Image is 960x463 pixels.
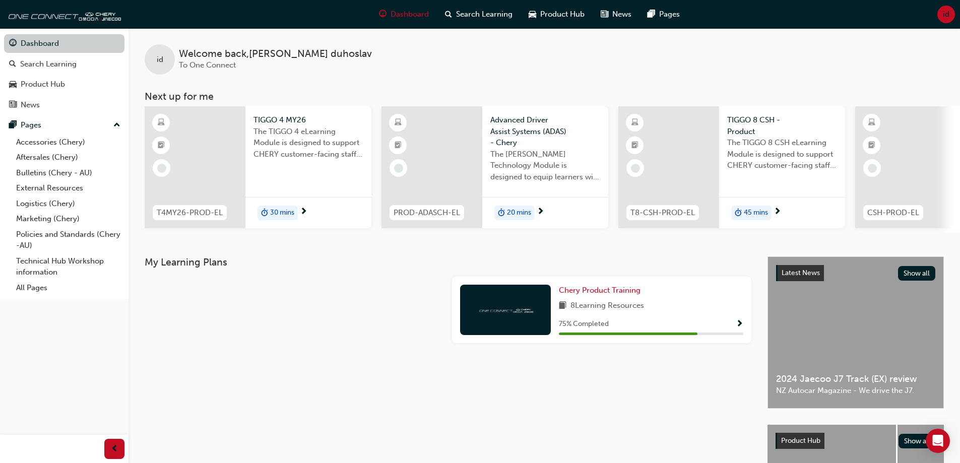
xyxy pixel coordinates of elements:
[559,300,566,312] span: book-icon
[537,208,544,217] span: next-icon
[943,9,949,20] span: id
[261,207,268,220] span: duration-icon
[445,8,452,21] span: search-icon
[158,116,165,129] span: learningResourceType_ELEARNING-icon
[937,6,955,23] button: id
[12,135,124,150] a: Accessories (Chery)
[593,4,639,25] a: news-iconNews
[618,106,845,228] a: T8-CSH-PROD-ELTIGGO 8 CSH - ProductThe TIGGO 8 CSH eLearning Module is designed to support CHERY ...
[437,4,521,25] a: search-iconSearch Learning
[4,75,124,94] a: Product Hub
[490,114,600,149] span: Advanced Driver Assist Systems (ADAS) - Chery
[394,207,460,219] span: PROD-ADASCH-EL
[9,80,17,89] span: car-icon
[767,256,944,409] a: Latest NewsShow all2024 Jaecoo J7 Track (EX) reviewNZ Autocar Magazine - We drive the J7.
[113,119,120,132] span: up-icon
[395,139,402,152] span: booktick-icon
[129,91,960,102] h3: Next up for me
[9,60,16,69] span: search-icon
[12,150,124,165] a: Aftersales (Chery)
[12,227,124,253] a: Policies and Standards (Chery -AU)
[631,116,638,129] span: learningResourceType_ELEARNING-icon
[4,116,124,135] button: Pages
[559,286,641,295] span: Chery Product Training
[631,164,640,173] span: learningRecordVerb_NONE-icon
[727,114,837,137] span: TIGGO 8 CSH - Product
[21,99,40,111] div: News
[157,164,166,173] span: learningRecordVerb_NONE-icon
[20,58,77,70] div: Search Learning
[12,253,124,280] a: Technical Hub Workshop information
[630,207,695,219] span: T8-CSH-PROD-EL
[867,207,919,219] span: CSH-PROD-EL
[379,8,387,21] span: guage-icon
[782,269,820,277] span: Latest News
[158,139,165,152] span: booktick-icon
[4,32,124,116] button: DashboardSearch LearningProduct HubNews
[300,208,307,217] span: next-icon
[253,126,363,160] span: The TIGGO 4 eLearning Module is designed to support CHERY customer-facing staff with the product ...
[521,4,593,25] a: car-iconProduct Hub
[12,165,124,181] a: Bulletins (Chery - AU)
[4,34,124,53] a: Dashboard
[736,320,743,329] span: Show Progress
[456,9,513,20] span: Search Learning
[659,9,680,20] span: Pages
[5,4,121,24] img: oneconnect
[21,79,65,90] div: Product Hub
[12,280,124,296] a: All Pages
[9,39,17,48] span: guage-icon
[9,121,17,130] span: pages-icon
[253,114,363,126] span: TIGGO 4 MY26
[391,9,429,20] span: Dashboard
[490,149,600,183] span: The [PERSON_NAME] Technology Module is designed to equip learners with essential knowledge about ...
[4,96,124,114] a: News
[395,116,402,129] span: learningResourceType_ELEARNING-icon
[898,266,936,281] button: Show all
[648,8,655,21] span: pages-icon
[559,285,645,296] a: Chery Product Training
[612,9,631,20] span: News
[529,8,536,21] span: car-icon
[540,9,585,20] span: Product Hub
[394,164,403,173] span: learningRecordVerb_NONE-icon
[507,207,531,219] span: 20 mins
[776,433,936,449] a: Product HubShow all
[781,436,820,445] span: Product Hub
[179,48,372,60] span: Welcome back , [PERSON_NAME] duhoslav
[631,139,638,152] span: booktick-icon
[559,318,609,330] span: 75 % Completed
[727,137,837,171] span: The TIGGO 8 CSH eLearning Module is designed to support CHERY customer-facing staff with the prod...
[776,385,935,396] span: NZ Autocar Magazine - We drive the J7.
[776,373,935,385] span: 2024 Jaecoo J7 Track (EX) review
[744,207,768,219] span: 45 mins
[735,207,742,220] span: duration-icon
[12,196,124,212] a: Logistics (Chery)
[774,208,781,217] span: next-icon
[601,8,608,21] span: news-icon
[21,119,41,131] div: Pages
[899,434,936,448] button: Show all
[868,139,875,152] span: booktick-icon
[9,101,17,110] span: news-icon
[570,300,644,312] span: 8 Learning Resources
[381,106,608,228] a: PROD-ADASCH-ELAdvanced Driver Assist Systems (ADAS) - CheryThe [PERSON_NAME] Technology Module is...
[12,180,124,196] a: External Resources
[478,305,533,314] img: oneconnect
[157,207,223,219] span: T4MY26-PROD-EL
[270,207,294,219] span: 30 mins
[736,318,743,330] button: Show Progress
[926,429,950,453] div: Open Intercom Messenger
[179,60,236,70] span: To One Connect
[12,211,124,227] a: Marketing (Chery)
[498,207,505,220] span: duration-icon
[371,4,437,25] a: guage-iconDashboard
[868,164,877,173] span: learningRecordVerb_NONE-icon
[639,4,688,25] a: pages-iconPages
[157,54,163,65] span: id
[868,116,875,129] span: learningResourceType_ELEARNING-icon
[111,443,118,455] span: prev-icon
[145,106,371,228] a: T4MY26-PROD-ELTIGGO 4 MY26The TIGGO 4 eLearning Module is designed to support CHERY customer-faci...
